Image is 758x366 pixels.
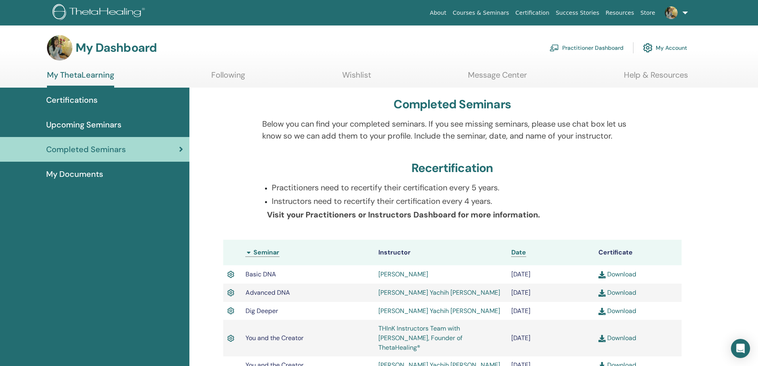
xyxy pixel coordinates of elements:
[211,70,245,86] a: Following
[378,270,428,278] a: [PERSON_NAME]
[624,70,688,86] a: Help & Resources
[227,333,234,344] img: Active Certificate
[374,240,507,265] th: Instructor
[602,6,637,20] a: Resources
[246,307,278,315] span: Dig Deeper
[598,290,606,297] img: download.svg
[450,6,512,20] a: Courses & Seminars
[550,44,559,51] img: chalkboard-teacher.svg
[227,288,234,298] img: Active Certificate
[553,6,602,20] a: Success Stories
[47,35,72,61] img: default.jpg
[643,41,653,55] img: cog.svg
[394,97,511,112] h3: Completed Seminars
[598,270,636,278] a: Download
[731,339,750,358] div: Open Intercom Messenger
[427,6,449,20] a: About
[46,143,126,155] span: Completed Seminars
[342,70,371,86] a: Wishlist
[507,284,594,302] td: [DATE]
[598,307,636,315] a: Download
[598,271,606,278] img: download.svg
[272,182,642,194] p: Practitioners need to recertify their certification every 5 years.
[46,168,103,180] span: My Documents
[246,288,290,297] span: Advanced DNA
[246,334,304,342] span: You and the Creator
[227,269,234,280] img: Active Certificate
[272,195,642,207] p: Instructors need to recertify their certification every 4 years.
[507,320,594,356] td: [DATE]
[550,39,624,57] a: Practitioner Dashboard
[53,4,148,22] img: logo.png
[411,161,493,175] h3: Recertification
[262,118,642,142] p: Below you can find your completed seminars. If you see missing seminars, please use chat box let ...
[598,335,606,342] img: download.svg
[468,70,527,86] a: Message Center
[643,39,687,57] a: My Account
[46,119,121,131] span: Upcoming Seminars
[378,288,500,297] a: [PERSON_NAME] Yachih [PERSON_NAME]
[594,240,682,265] th: Certificate
[637,6,659,20] a: Store
[227,306,234,316] img: Active Certificate
[598,308,606,315] img: download.svg
[246,270,276,278] span: Basic DNA
[507,302,594,320] td: [DATE]
[665,6,678,19] img: default.jpg
[511,248,526,256] span: Date
[512,6,552,20] a: Certification
[507,265,594,284] td: [DATE]
[46,94,97,106] span: Certifications
[511,248,526,257] a: Date
[378,307,500,315] a: [PERSON_NAME] Yachih [PERSON_NAME]
[47,70,114,88] a: My ThetaLearning
[598,288,636,297] a: Download
[378,324,462,352] a: THInK Instructors Team with [PERSON_NAME], Founder of ThetaHealing®
[267,209,540,220] b: Visit your Practitioners or Instructors Dashboard for more information.
[76,41,157,55] h3: My Dashboard
[598,334,636,342] a: Download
